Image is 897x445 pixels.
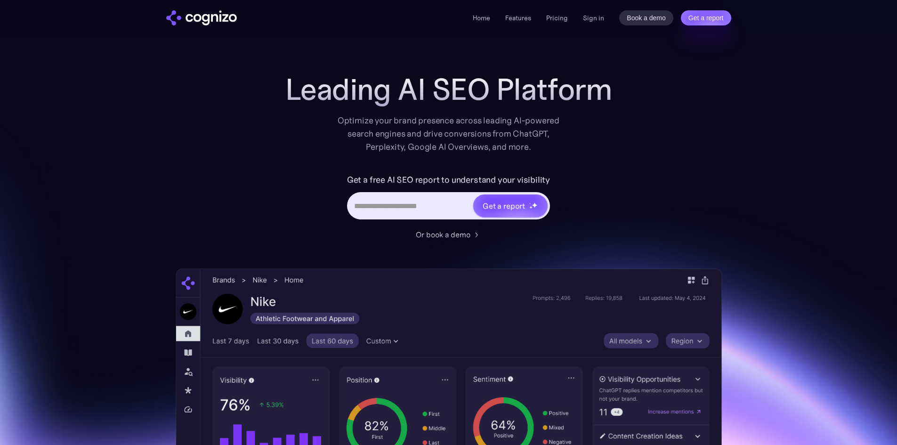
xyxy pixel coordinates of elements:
[532,202,538,208] img: star
[546,14,568,22] a: Pricing
[505,14,531,22] a: Features
[473,14,490,22] a: Home
[347,172,550,224] form: Hero URL Input Form
[166,10,237,25] a: home
[681,10,731,25] a: Get a report
[583,12,604,24] a: Sign in
[347,172,550,187] label: Get a free AI SEO report to understand your visibility
[529,206,533,209] img: star
[529,202,531,204] img: star
[333,114,565,154] div: Optimize your brand presence across leading AI-powered search engines and drive conversions from ...
[619,10,673,25] a: Book a demo
[285,73,612,106] h1: Leading AI SEO Platform
[483,200,525,211] div: Get a report
[166,10,237,25] img: cognizo logo
[472,194,549,218] a: Get a reportstarstarstar
[416,229,482,240] a: Or book a demo
[416,229,470,240] div: Or book a demo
